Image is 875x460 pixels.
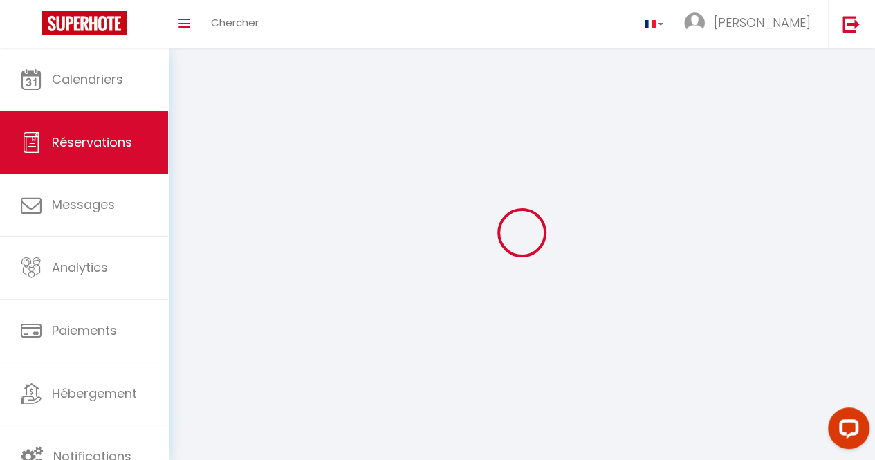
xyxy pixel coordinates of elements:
[42,11,127,35] img: Super Booking
[52,71,123,88] span: Calendriers
[52,259,108,276] span: Analytics
[52,196,115,213] span: Messages
[52,134,132,151] span: Réservations
[52,322,117,339] span: Paiements
[211,15,259,30] span: Chercher
[52,385,137,402] span: Hébergement
[817,402,875,460] iframe: LiveChat chat widget
[842,15,860,33] img: logout
[684,12,705,33] img: ...
[714,14,811,31] span: [PERSON_NAME]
